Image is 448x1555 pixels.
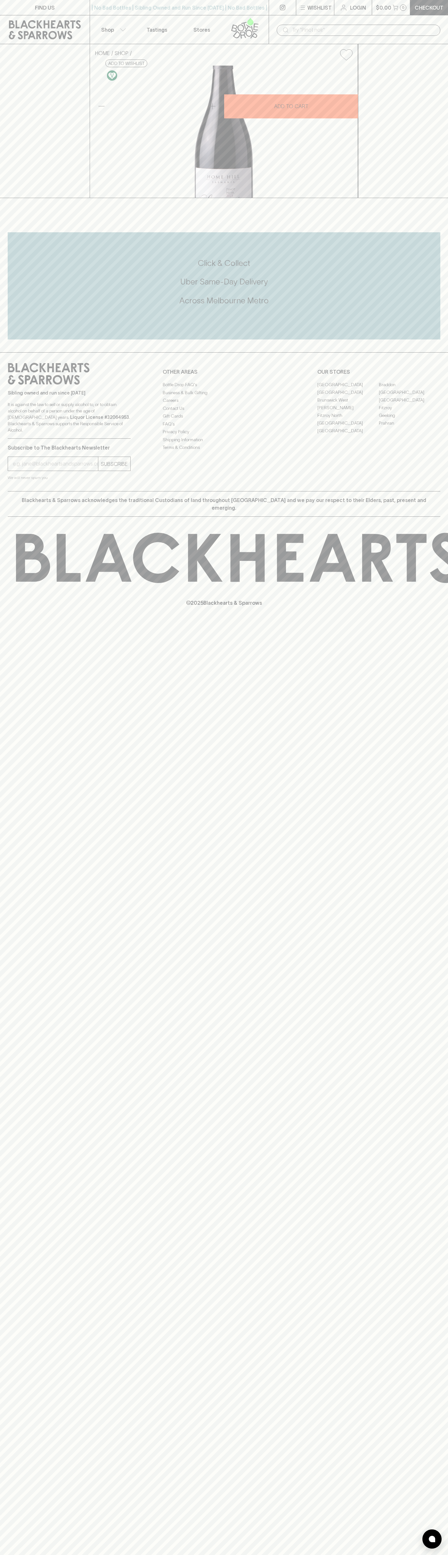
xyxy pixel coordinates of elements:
p: Blackhearts & Sparrows acknowledges the traditional Custodians of land throughout [GEOGRAPHIC_DAT... [12,496,436,512]
p: Sibling owned and run since [DATE] [8,390,131,396]
button: Add to wishlist [105,60,147,67]
a: [GEOGRAPHIC_DATA] [317,388,379,396]
strong: Liquor License #32064953 [70,415,129,420]
a: Stores [179,15,224,44]
a: Shipping Information [163,436,286,443]
a: Fitzroy North [317,411,379,419]
input: e.g. jane@blackheartsandsparrows.com.au [13,459,98,469]
input: Try "Pinot noir" [292,25,435,35]
a: Terms & Conditions [163,444,286,451]
a: [GEOGRAPHIC_DATA] [379,388,440,396]
a: Geelong [379,411,440,419]
img: 40282.png [90,66,358,198]
img: bubble-icon [429,1536,435,1542]
div: Call to action block [8,232,440,339]
a: Business & Bulk Gifting [163,389,286,396]
p: We will never spam you [8,474,131,481]
p: ADD TO CART [274,102,308,110]
p: OUR STORES [317,368,440,376]
p: FIND US [35,4,55,12]
p: Stores [193,26,210,34]
a: Privacy Policy [163,428,286,436]
p: It is against the law to sell or supply alcohol to, or to obtain alcohol on behalf of a person un... [8,401,131,433]
a: Braddon [379,381,440,388]
p: Wishlist [307,4,332,12]
p: OTHER AREAS [163,368,286,376]
a: Fitzroy [379,404,440,411]
button: Add to wishlist [338,47,355,63]
p: Shop [101,26,114,34]
a: [GEOGRAPHIC_DATA] [317,381,379,388]
h5: Uber Same-Day Delivery [8,276,440,287]
a: [GEOGRAPHIC_DATA] [317,419,379,427]
button: ADD TO CART [224,94,358,118]
img: Vegan [107,70,117,81]
p: Checkout [415,4,444,12]
a: Contact Us [163,404,286,412]
p: $0.00 [376,4,391,12]
p: Login [350,4,366,12]
p: Tastings [147,26,167,34]
a: Gift Cards [163,412,286,420]
a: [PERSON_NAME] [317,404,379,411]
p: Subscribe to The Blackhearts Newsletter [8,444,131,451]
a: HOME [95,50,110,56]
p: SUBSCRIBE [101,460,128,468]
h5: Across Melbourne Metro [8,295,440,306]
a: Brunswick West [317,396,379,404]
button: Shop [90,15,135,44]
a: FAQ's [163,420,286,428]
a: [GEOGRAPHIC_DATA] [379,396,440,404]
a: [GEOGRAPHIC_DATA] [317,427,379,435]
a: Prahran [379,419,440,427]
a: Tastings [134,15,179,44]
h5: Click & Collect [8,258,440,268]
a: Bottle Drop FAQ's [163,381,286,389]
a: Made without the use of any animal products. [105,69,119,82]
button: SUBSCRIBE [98,457,130,471]
a: SHOP [115,50,128,56]
a: Careers [163,397,286,404]
p: 0 [402,6,404,9]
